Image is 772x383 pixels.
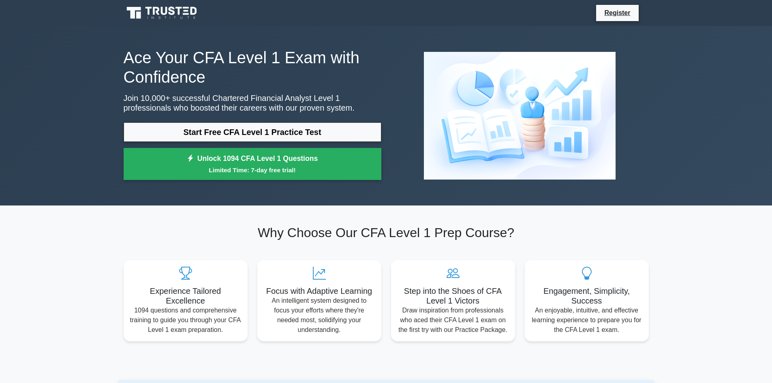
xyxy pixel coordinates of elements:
h5: Step into the Shoes of CFA Level 1 Victors [398,286,509,306]
h1: Ace Your CFA Level 1 Exam with Confidence [124,48,381,87]
a: Start Free CFA Level 1 Practice Test [124,122,381,142]
img: Chartered Financial Analyst Level 1 Preview [417,45,622,186]
h5: Engagement, Simplicity, Success [531,286,642,306]
h5: Focus with Adaptive Learning [264,286,375,296]
h2: Why Choose Our CFA Level 1 Prep Course? [124,225,649,240]
p: Join 10,000+ successful Chartered Financial Analyst Level 1 professionals who boosted their caree... [124,93,381,113]
h5: Experience Tailored Excellence [130,286,241,306]
small: Limited Time: 7-day free trial! [134,165,371,175]
p: Draw inspiration from professionals who aced their CFA Level 1 exam on the first try with our Pra... [398,306,509,335]
p: An intelligent system designed to focus your efforts where they're needed most, solidifying your ... [264,296,375,335]
a: Register [599,8,635,18]
p: An enjoyable, intuitive, and effective learning experience to prepare you for the CFA Level 1 exam. [531,306,642,335]
a: Unlock 1094 CFA Level 1 QuestionsLimited Time: 7-day free trial! [124,148,381,180]
p: 1094 questions and comprehensive training to guide you through your CFA Level 1 exam preparation. [130,306,241,335]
